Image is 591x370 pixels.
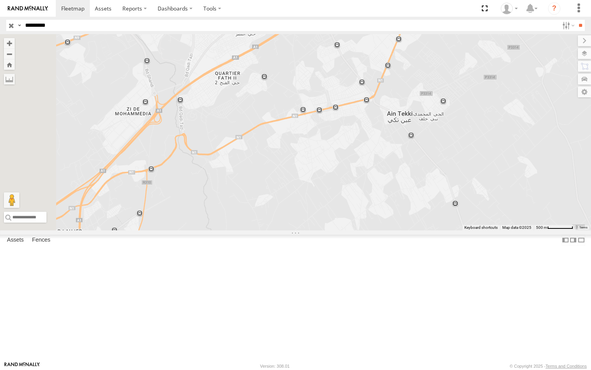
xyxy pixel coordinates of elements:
[579,226,588,229] a: Terms (opens in new tab)
[3,235,27,246] label: Assets
[577,235,585,246] label: Hide Summary Table
[4,38,15,48] button: Zoom in
[4,362,40,370] a: Visit our Website
[260,364,290,368] div: Version: 308.01
[4,192,19,208] button: Drag Pegman onto the map to open Street View
[536,225,547,230] span: 500 m
[546,364,587,368] a: Terms and Conditions
[548,2,560,15] i: ?
[28,235,54,246] label: Fences
[16,20,22,31] label: Search Query
[502,225,531,230] span: Map data ©2025
[534,225,576,230] button: Map Scale: 500 m per 63 pixels
[578,86,591,97] label: Map Settings
[4,59,15,70] button: Zoom Home
[4,74,15,85] label: Measure
[4,48,15,59] button: Zoom out
[464,225,498,230] button: Keyboard shortcuts
[8,6,48,11] img: rand-logo.svg
[498,3,521,14] div: Younes Gaubi
[569,235,577,246] label: Dock Summary Table to the Right
[559,20,576,31] label: Search Filter Options
[562,235,569,246] label: Dock Summary Table to the Left
[510,364,587,368] div: © Copyright 2025 -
